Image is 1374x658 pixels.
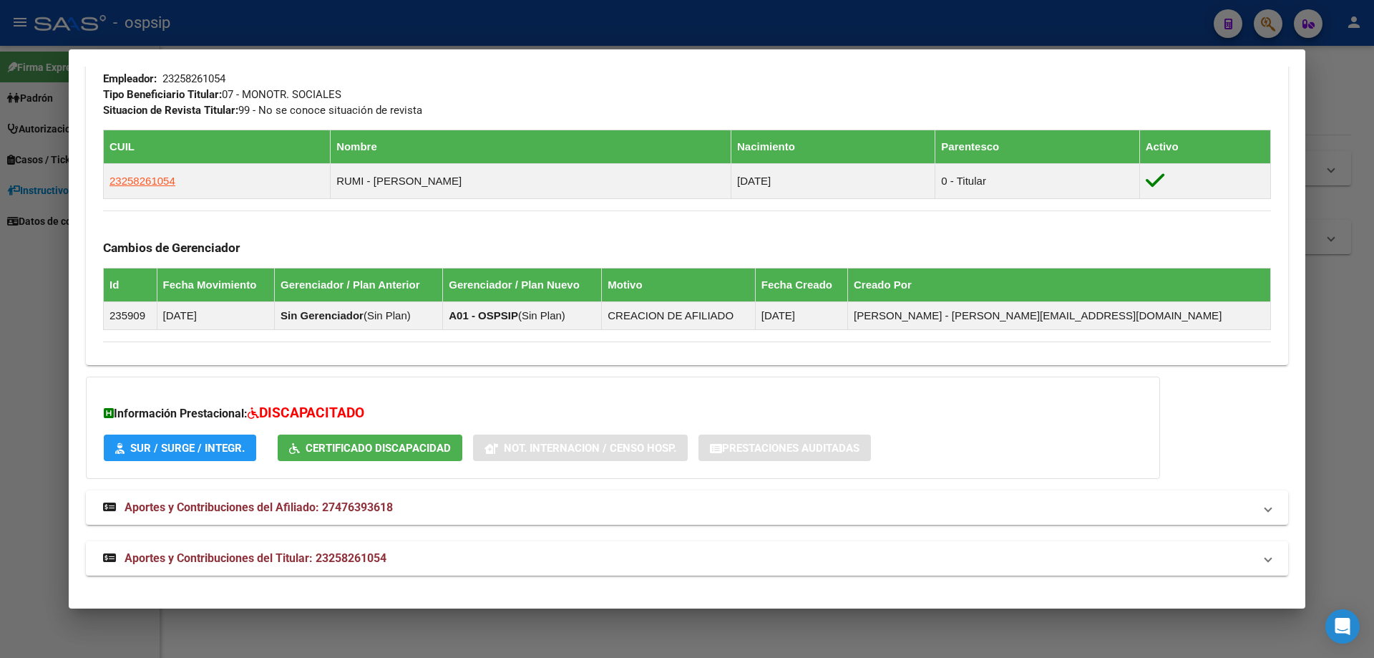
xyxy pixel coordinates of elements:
h3: Información Prestacional: [104,403,1142,424]
th: Parentesco [935,130,1139,164]
span: 99 - No se conoce situación de revista [103,104,422,117]
th: CUIL [104,130,331,164]
strong: Sin Gerenciador [281,309,364,321]
td: ( ) [275,302,443,330]
td: 0 - Titular [935,164,1139,199]
strong: Situacion de Revista Titular: [103,104,238,117]
button: Certificado Discapacidad [278,435,462,461]
th: Id [104,268,157,302]
button: Prestaciones Auditadas [698,435,871,461]
span: Aportes y Contribuciones del Afiliado: 27476393618 [125,500,393,514]
td: CREACION DE AFILIADO [602,302,756,330]
div: 23258261054 [162,71,225,87]
td: [DATE] [755,302,847,330]
mat-expansion-panel-header: Aportes y Contribuciones del Afiliado: 27476393618 [86,490,1288,525]
td: ( ) [443,302,602,330]
th: Motivo [602,268,756,302]
span: Not. Internacion / Censo Hosp. [504,442,676,455]
span: 23258261054 [109,175,175,187]
th: Fecha Movimiento [157,268,274,302]
span: 07 - MONOTR. SOCIALES [103,88,341,101]
span: SUR / SURGE / INTEGR. [130,442,245,455]
th: Activo [1139,130,1270,164]
td: [DATE] [157,302,274,330]
td: [PERSON_NAME] - [PERSON_NAME][EMAIL_ADDRESS][DOMAIN_NAME] [848,302,1271,330]
span: Aportes y Contribuciones del Titular: 23258261054 [125,551,386,565]
h3: Cambios de Gerenciador [103,240,1271,256]
strong: Empleador: [103,72,157,85]
strong: Tipo Beneficiario Titular: [103,88,222,101]
td: [DATE] [731,164,935,199]
mat-expansion-panel-header: Aportes y Contribuciones del Titular: 23258261054 [86,541,1288,576]
div: Open Intercom Messenger [1325,609,1360,644]
button: SUR / SURGE / INTEGR. [104,435,256,461]
th: Fecha Creado [755,268,847,302]
th: Creado Por [848,268,1271,302]
span: Sin Plan [367,309,407,321]
strong: A01 - OSPSIP [449,309,518,321]
td: 235909 [104,302,157,330]
th: Nacimiento [731,130,935,164]
button: Not. Internacion / Censo Hosp. [473,435,688,461]
th: Nombre [331,130,731,164]
span: Certificado Discapacidad [306,442,451,455]
span: Sin Plan [522,309,562,321]
td: RUMI - [PERSON_NAME] [331,164,731,199]
span: Prestaciones Auditadas [722,442,859,455]
th: Gerenciador / Plan Anterior [275,268,443,302]
span: DISCAPACITADO [259,405,364,421]
th: Gerenciador / Plan Nuevo [443,268,602,302]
